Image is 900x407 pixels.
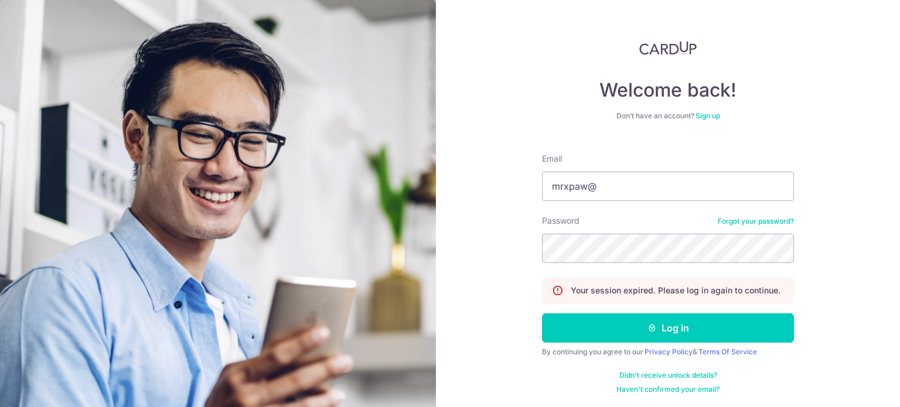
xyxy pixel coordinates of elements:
label: Password [542,215,579,227]
a: Sign up [696,111,720,120]
input: Enter your Email [542,172,794,201]
h4: Welcome back! [542,78,794,102]
div: By continuing you agree to our & [542,347,794,357]
button: Log in [542,313,794,343]
img: CardUp Logo [639,41,697,55]
label: Email [542,153,562,165]
a: Haven't confirmed your email? [616,385,720,394]
a: Privacy Policy [645,347,693,356]
a: Forgot your password? [718,217,794,226]
a: Didn't receive unlock details? [619,371,717,380]
p: Your session expired. Please log in again to continue. [571,285,780,296]
a: Terms Of Service [698,347,757,356]
div: Don’t have an account? [542,111,794,121]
